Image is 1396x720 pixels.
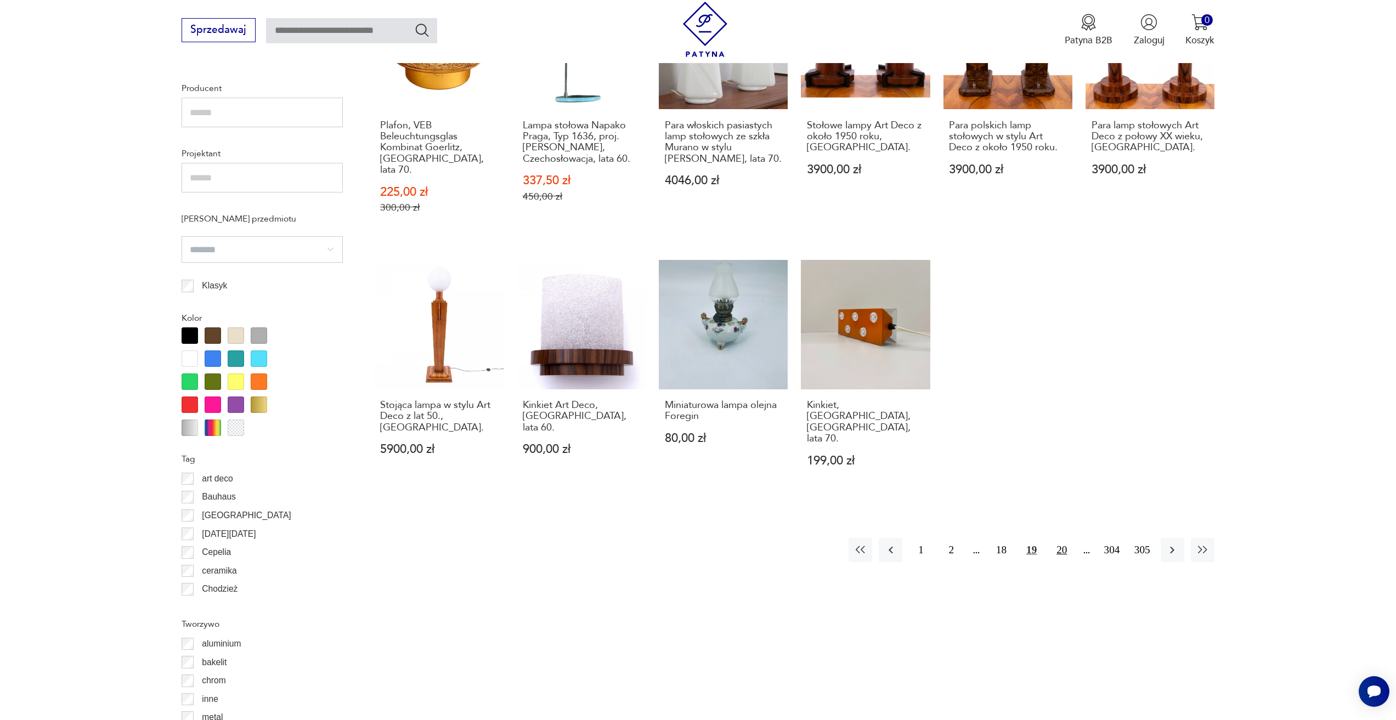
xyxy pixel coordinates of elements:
a: Ikona medaluPatyna B2B [1065,14,1112,47]
button: 304 [1100,538,1123,562]
button: 0Koszyk [1185,14,1214,47]
p: [GEOGRAPHIC_DATA] [202,508,291,523]
p: Zaloguj [1134,34,1165,47]
button: 1 [909,538,932,562]
p: 900,00 zł [523,444,640,455]
button: 2 [940,538,963,562]
p: 300,00 zł [380,202,498,213]
p: Cepelia [202,545,231,559]
p: Producent [182,81,343,95]
button: Zaloguj [1134,14,1165,47]
p: 199,00 zł [807,455,924,467]
h3: Para lamp stołowych Art Deco z połowy XX wieku, [GEOGRAPHIC_DATA]. [1092,120,1209,154]
h3: Miniaturowa lampa olejna Foregin [665,400,782,422]
p: Kolor [182,311,343,325]
button: Szukaj [414,22,430,38]
h3: Stołowe lampy Art Deco z około 1950 roku, [GEOGRAPHIC_DATA]. [807,120,924,154]
img: Ikona koszyka [1191,14,1208,31]
p: 3900,00 zł [1092,164,1209,175]
button: 20 [1050,538,1073,562]
p: Klasyk [202,279,227,293]
p: 80,00 zł [665,433,782,444]
p: [PERSON_NAME] przedmiotu [182,212,343,226]
img: Ikona medalu [1080,14,1097,31]
h3: Para polskich lamp stołowych w stylu Art Deco z około 1950 roku. [949,120,1066,154]
p: [DATE][DATE] [202,527,256,541]
p: Ćmielów [202,600,235,615]
p: bakelit [202,655,227,670]
button: Patyna B2B [1065,14,1112,47]
p: aluminium [202,637,241,651]
h3: Stojąca lampa w stylu Art Deco z lat 50., [GEOGRAPHIC_DATA]. [380,400,498,433]
button: 18 [990,538,1013,562]
a: Kinkiet Art Deco, Polska, lata 60.Kinkiet Art Deco, [GEOGRAPHIC_DATA], lata 60.900,00 zł [517,260,646,492]
p: Bauhaus [202,490,236,504]
h3: Kinkiet, [GEOGRAPHIC_DATA], [GEOGRAPHIC_DATA], lata 70. [807,400,924,445]
p: Tworzywo [182,617,343,631]
a: Stojąca lampa w stylu Art Deco z lat 50., Polska.Stojąca lampa w stylu Art Deco z lat 50., [GEOGR... [374,260,503,492]
img: Ikonka użytkownika [1140,14,1157,31]
p: 225,00 zł [380,186,498,198]
p: 5900,00 zł [380,444,498,455]
a: Sprzedawaj [182,26,256,35]
p: 3900,00 zł [807,164,924,175]
a: Miniaturowa lampa olejna ForeginMiniaturowa lampa olejna Foregin80,00 zł [659,260,788,492]
h3: Para włoskich pasiastych lamp stołowych ze szkła Murano w stylu [PERSON_NAME], lata 70. [665,120,782,165]
button: Sprzedawaj [182,18,256,42]
p: Koszyk [1185,34,1214,47]
p: 3900,00 zł [949,164,1066,175]
p: chrom [202,673,225,688]
p: 337,50 zł [523,175,640,186]
button: 19 [1020,538,1043,562]
img: Patyna - sklep z meblami i dekoracjami vintage [677,2,733,57]
p: 450,00 zł [523,191,640,202]
p: Patyna B2B [1065,34,1112,47]
h3: Kinkiet Art Deco, [GEOGRAPHIC_DATA], lata 60. [523,400,640,433]
p: 4046,00 zł [665,175,782,186]
h3: Lampa stołowa Napako Praga, Typ 1636, proj. [PERSON_NAME], Czechosłowacja, lata 60. [523,120,640,165]
iframe: Smartsupp widget button [1359,676,1389,707]
button: 305 [1131,538,1154,562]
p: inne [202,692,218,706]
a: Kinkiet, Orange, Niemcy, lata 70.Kinkiet, [GEOGRAPHIC_DATA], [GEOGRAPHIC_DATA], lata 70.199,00 zł [801,260,930,492]
p: Chodzież [202,582,238,596]
p: art deco [202,472,233,486]
div: 0 [1201,14,1213,26]
p: Projektant [182,146,343,161]
p: [GEOGRAPHIC_DATA] ( 15 ) [202,65,306,79]
p: ceramika [202,564,236,578]
h3: Plafon, VEB Beleuchtungsglas Kombinat Goerlitz, [GEOGRAPHIC_DATA], lata 70. [380,120,498,176]
p: Tag [182,452,343,466]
